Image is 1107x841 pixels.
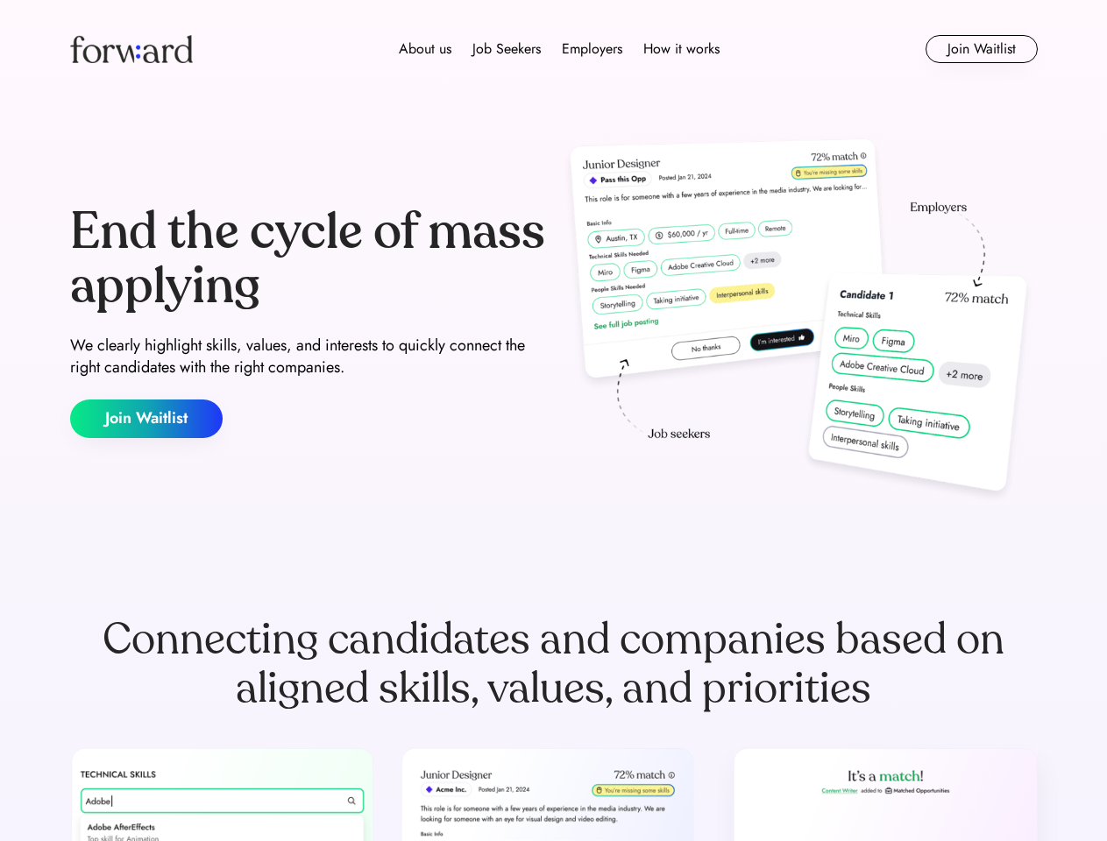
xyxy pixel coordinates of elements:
div: Employers [562,39,622,60]
img: hero-image.png [561,133,1038,510]
button: Join Waitlist [926,35,1038,63]
button: Join Waitlist [70,399,223,438]
div: Connecting candidates and companies based on aligned skills, values, and priorities [70,615,1038,713]
div: Job Seekers [472,39,541,60]
img: Forward logo [70,35,193,63]
div: We clearly highlight skills, values, and interests to quickly connect the right candidates with t... [70,335,547,378]
div: How it works [643,39,720,60]
div: About us [399,39,451,60]
div: End the cycle of mass applying [70,205,547,313]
